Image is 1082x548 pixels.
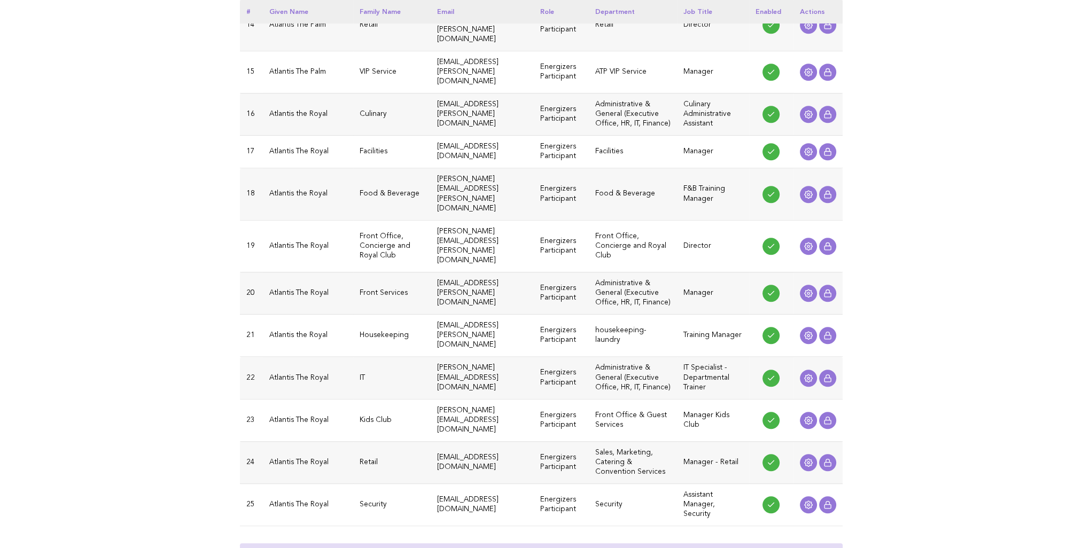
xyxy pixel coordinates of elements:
[353,136,431,168] td: Facilities
[431,136,534,168] td: [EMAIL_ADDRESS][DOMAIN_NAME]
[534,220,589,272] td: Energizers Participant
[534,93,589,135] td: Energizers Participant
[263,441,353,483] td: Atlantis The Royal
[263,315,353,357] td: Atlantis the Royal
[240,136,263,168] td: 17
[534,272,589,314] td: Energizers Participant
[263,51,353,93] td: Atlantis The Palm
[677,315,749,357] td: Training Manager
[589,357,678,399] td: Administrative & General (Executive Office, HR, IT, Finance)
[353,441,431,483] td: Retail
[240,168,263,220] td: 18
[263,168,353,220] td: Atlantis the Royal
[431,168,534,220] td: [PERSON_NAME][EMAIL_ADDRESS][PERSON_NAME][DOMAIN_NAME]
[677,484,749,526] td: Assistant Manager, Security
[431,220,534,272] td: [PERSON_NAME][EMAIL_ADDRESS][PERSON_NAME][DOMAIN_NAME]
[240,399,263,441] td: 23
[263,484,353,526] td: Atlantis The Royal
[677,220,749,272] td: Director
[589,315,678,357] td: housekeeping-laundry
[534,136,589,168] td: Energizers Participant
[240,51,263,93] td: 15
[534,168,589,220] td: Energizers Participant
[534,315,589,357] td: Energizers Participant
[677,441,749,483] td: Manager - Retail
[677,399,749,441] td: Manager Kids Club
[240,357,263,399] td: 22
[534,484,589,526] td: Energizers Participant
[534,399,589,441] td: Energizers Participant
[353,357,431,399] td: IT
[240,220,263,272] td: 19
[240,441,263,483] td: 24
[589,399,678,441] td: Front Office & Guest Services
[263,136,353,168] td: Atlantis The Royal
[263,272,353,314] td: Atlantis The Royal
[240,484,263,526] td: 25
[589,220,678,272] td: Front Office, Concierge and Royal Club
[589,441,678,483] td: Sales, Marketing, Catering & Convention Services
[589,484,678,526] td: Security
[353,484,431,526] td: Security
[431,315,534,357] td: [EMAIL_ADDRESS][PERSON_NAME][DOMAIN_NAME]
[263,93,353,135] td: Atlantis the Royal
[240,93,263,135] td: 16
[353,399,431,441] td: Kids Club
[431,272,534,314] td: [EMAIL_ADDRESS][PERSON_NAME][DOMAIN_NAME]
[677,168,749,220] td: F&B Training Manager
[589,51,678,93] td: ATP VIP Service
[431,441,534,483] td: [EMAIL_ADDRESS][DOMAIN_NAME]
[677,93,749,135] td: Culinary Administrative Assistant
[431,484,534,526] td: [EMAIL_ADDRESS][DOMAIN_NAME]
[240,315,263,357] td: 21
[589,272,678,314] td: Administrative & General (Executive Office, HR, IT, Finance)
[431,357,534,399] td: [PERSON_NAME][EMAIL_ADDRESS][DOMAIN_NAME]
[263,220,353,272] td: Atlantis The Royal
[589,93,678,135] td: Administrative & General (Executive Office, HR, IT, Finance)
[677,51,749,93] td: Manager
[431,51,534,93] td: [EMAIL_ADDRESS][PERSON_NAME][DOMAIN_NAME]
[353,315,431,357] td: Housekeeping
[431,399,534,441] td: [PERSON_NAME][EMAIL_ADDRESS][DOMAIN_NAME]
[534,441,589,483] td: Energizers Participant
[677,357,749,399] td: IT Specialist - Departmental Trainer
[353,168,431,220] td: Food & Beverage
[534,51,589,93] td: Energizers Participant
[263,399,353,441] td: Atlantis The Royal
[353,220,431,272] td: Front Office, Concierge and Royal Club
[677,272,749,314] td: Manager
[534,357,589,399] td: Energizers Participant
[677,136,749,168] td: Manager
[353,51,431,93] td: VIP Service
[353,93,431,135] td: Culinary
[431,93,534,135] td: [EMAIL_ADDRESS][PERSON_NAME][DOMAIN_NAME]
[589,136,678,168] td: Facilities
[240,272,263,314] td: 20
[589,168,678,220] td: Food & Beverage
[353,272,431,314] td: Front Services
[263,357,353,399] td: Atlantis The Royal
